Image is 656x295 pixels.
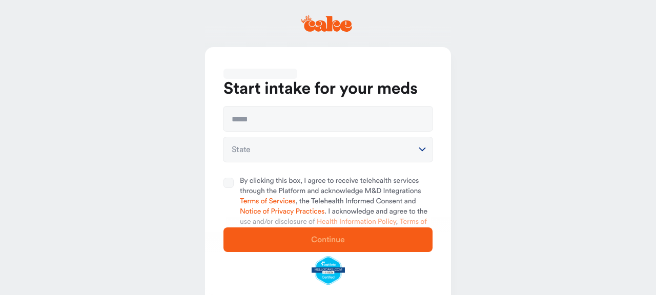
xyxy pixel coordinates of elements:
[240,176,433,238] span: By clicking this box, I agree to receive telehealth services through the Platform and acknowledge...
[311,236,345,244] span: Continue
[312,256,345,285] img: legit-script-certified.png
[223,178,234,188] button: By clicking this box, I agree to receive telehealth services through the Platform and acknowledge...
[223,227,433,252] button: Continue
[223,79,433,99] h1: Start intake for your meds
[240,208,324,215] a: Notice of Privacy Practices
[240,198,295,205] a: Terms of Services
